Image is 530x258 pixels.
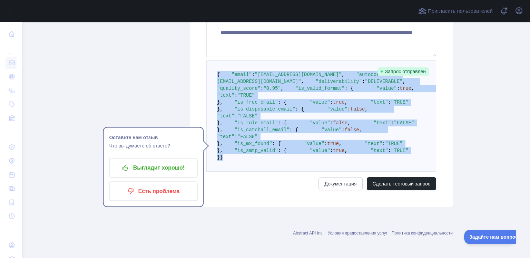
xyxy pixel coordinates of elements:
[217,93,234,98] span: "text"
[347,120,350,126] span: ,
[289,127,298,133] span: : {
[255,72,342,77] span: "[EMAIL_ADDRESS][DOMAIN_NAME]"
[362,79,365,84] span: :
[392,231,453,236] a: Политика конфиденциальности
[385,141,402,146] span: "TRUE"
[234,127,289,133] span: "is_catchall_email"
[327,141,339,146] span: true
[293,231,324,236] a: Abstract API Inc.
[371,99,388,105] span: "text"
[237,134,258,140] span: "FALSE"
[394,72,397,77] span: :
[217,141,223,146] span: },
[217,86,261,91] span: "quality_score"
[333,148,345,153] span: true
[232,72,252,77] span: "email"
[330,99,333,105] span: :
[411,86,414,91] span: ,
[217,120,223,126] span: },
[359,127,362,133] span: ,
[365,141,382,146] span: "text"
[234,93,237,98] span: :
[217,155,220,160] span: }
[345,99,347,105] span: ,
[385,69,426,74] font: Запрос отправлен
[8,50,12,55] font: ...
[351,106,365,112] span: false
[330,120,333,126] span: :
[8,232,12,237] font: ...
[234,134,237,140] span: :
[316,79,362,84] span: "deliverability"
[374,120,391,126] span: "text"
[371,148,388,153] span: "text"
[263,86,281,91] span: "0.95"
[391,148,408,153] span: "TRUE"
[234,120,278,126] span: "is_role_email"
[234,113,237,119] span: :
[281,86,284,91] span: ,
[234,106,295,112] span: "is_disposable_email"
[217,72,220,77] span: {
[310,99,330,105] span: "value"
[252,72,255,77] span: :
[339,141,342,146] span: ,
[272,141,281,146] span: : {
[234,148,278,153] span: "is_smtp_valid"
[367,177,436,190] button: Сделать тестовый запрос
[217,72,400,84] span: "[EMAIL_ADDRESS][DOMAIN_NAME]"
[347,106,350,112] span: :
[217,99,223,105] span: },
[345,148,347,153] span: ,
[328,231,387,236] a: Условия предоставления услуг
[342,127,344,133] span: :
[295,86,345,91] span: "is_valid_format"
[234,141,272,146] span: "is_mx_found"
[217,106,223,112] span: },
[237,113,258,119] span: "FALSE"
[376,86,397,91] span: "value"
[327,106,347,112] span: "value"
[5,4,54,10] font: Задайте нам вопрос
[217,113,234,119] span: "text"
[301,79,304,84] span: ,
[217,134,234,140] span: "text"
[417,6,494,17] button: Пригласить пользователей
[278,99,286,105] span: : {
[322,127,342,133] span: "value"
[403,79,405,84] span: ,
[382,141,385,146] span: :
[333,99,345,105] span: true
[428,8,493,14] font: Пригласить пользователей
[310,148,330,153] span: "value"
[324,141,327,146] span: :
[373,181,431,187] font: Сделать тестовый запрос
[391,99,408,105] span: "TRUE"
[388,148,391,153] span: :
[400,86,411,91] span: true
[318,177,362,190] a: Документация
[345,127,359,133] span: false
[278,120,286,126] span: : {
[304,141,324,146] span: "value"
[278,148,286,153] span: : {
[237,93,255,98] span: "TRUE"
[342,72,344,77] span: ,
[234,99,278,105] span: "is_free_email"
[356,72,394,77] span: "autocorrect"
[8,134,12,139] font: ...
[388,99,391,105] span: :
[391,120,394,126] span: :
[324,181,356,187] font: Документация
[217,127,223,133] span: },
[333,120,347,126] span: false
[365,79,402,84] span: "DELIVERABLE"
[220,155,223,160] span: }
[464,230,516,244] iframe: Переключить поддержку клиентов
[295,106,304,112] span: : {
[397,86,400,91] span: :
[261,86,263,91] span: :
